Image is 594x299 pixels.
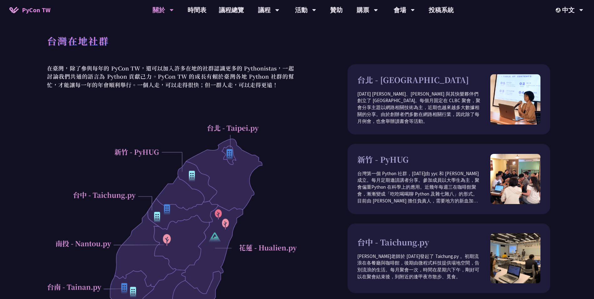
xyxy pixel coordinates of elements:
p: [PERSON_NAME]老師於 [DATE]發起了 Taichung.py 。初期流浪在各餐廳與咖啡館，後期由微程式科技提供場地空間，告別流浪的生活。每月聚會一次，時間在星期六下午，剛好可以在... [357,253,490,281]
img: taipei [490,74,540,124]
a: PyCon TW [3,2,57,18]
p: [DATE] [PERSON_NAME]、[PERSON_NAME] 與其快樂夥伴們創立了 [GEOGRAPHIC_DATA]。每個月固定在 CLBC 聚會，聚會分享主題以網路相關技術為主，近期... [357,91,490,125]
span: PyCon TW [22,5,50,15]
h1: 台灣在地社群 [47,31,109,50]
img: taichung [490,233,540,283]
img: Home icon of PyCon TW 2025 [9,7,19,13]
h3: 台中 - Taichung.py [357,236,490,248]
p: 在臺灣，除了參與每年的 PyCon TW，還可以加入許多在地的社群認識更多的 Pythonistas，一起討論我們共通的語言為 Python 貢獻己力。PyCon TW 的成長有賴於臺灣各地 P... [44,64,297,89]
h3: 台北 - [GEOGRAPHIC_DATA] [357,74,490,86]
h3: 新竹 - PyHUG [357,154,490,165]
p: 台灣第一個 Python 社群，[DATE]由 yyc 和 [PERSON_NAME] 成立。每月定期邀請講者分享。參加成員以大學生為主，聚會偏重Python 在科學上的應用。近幾年每週三在咖啡... [357,170,490,205]
img: pyhug [490,154,540,204]
img: Locale Icon [556,8,562,13]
